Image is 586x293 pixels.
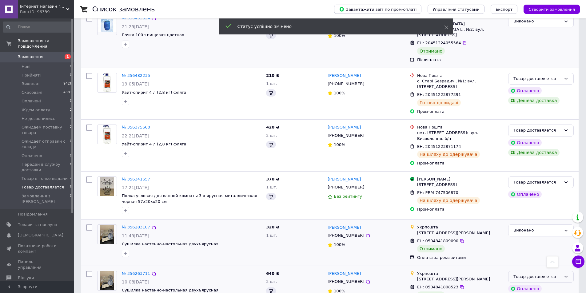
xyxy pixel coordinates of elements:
span: 210 ₴ [266,73,279,78]
span: 22:21[DATE] [122,133,149,138]
span: 0 [70,73,72,78]
span: Замовлення [18,54,43,60]
a: Бочка 100л пищевая цветная [122,33,184,37]
span: 420 ₴ [266,125,279,129]
a: Фото товару [97,125,117,144]
div: [STREET_ADDRESS] [417,182,503,188]
span: 2 [70,176,72,181]
span: 320 ₴ [266,225,279,229]
span: Створити замовлення [528,7,575,12]
span: Без рейтингу [334,194,362,199]
span: Показники роботи компанії [18,243,57,254]
div: Ваш ID: 96339 [20,9,74,15]
span: Полка угловая для ванной комнаты 3-х ярусная металлическая черная 57х20хх20 см [122,193,257,204]
span: Завантажити звіт по пром-оплаті [339,6,417,12]
span: Товар доставляется [22,184,64,190]
div: Дешева доставка [508,149,559,156]
div: Оплачено [508,139,541,146]
span: ЕН: 20451223877391 [417,92,461,97]
img: Фото товару [103,73,111,92]
a: Фото товару [97,224,117,244]
img: Фото товару [100,225,114,244]
span: Скасовані [22,90,42,95]
span: Товари та послуги [18,222,57,228]
span: Ждем оплату [22,107,50,113]
div: Оплачено [508,191,541,198]
button: Експорт [491,5,518,14]
button: Чат з покупцем [572,255,584,268]
div: смт. [STREET_ADDRESS]: вул. Визволення, б/н [417,130,503,141]
div: Післяплата [417,57,503,63]
div: Нова Пошта [417,125,503,130]
div: На шляху до одержувача [417,151,480,158]
span: Не дозвонились [22,116,55,121]
a: Фото товару [97,271,117,291]
span: ЕН: 0504841808523 [417,285,458,289]
div: Пром-оплата [417,160,503,166]
a: Створити замовлення [517,7,580,11]
div: Отримано [417,245,445,252]
a: [PERSON_NAME] [328,271,361,277]
div: Укрпошта [417,271,503,276]
a: [PERSON_NAME] [328,73,361,79]
button: Завантажити звіт по пром-оплаті [334,5,421,14]
span: 1 шт. [266,81,277,86]
span: 640 ₴ [266,271,279,276]
span: Прийняті [22,73,41,78]
img: Фото товару [98,19,117,32]
span: 0 [70,153,72,159]
span: Передан в службу доставки [22,162,70,173]
span: 100% [334,242,345,247]
div: [STREET_ADDRESS][PERSON_NAME] [417,276,503,282]
div: [PHONE_NUMBER] [326,183,365,191]
a: Фото товару [97,15,117,35]
a: № 356341657 [122,177,150,181]
div: Оплачено [508,87,541,94]
span: 100% [334,142,345,147]
div: Товар доставляется [513,274,561,280]
span: 21:29[DATE] [122,24,149,29]
button: Створити замовлення [524,5,580,14]
a: № 356482235 [122,73,150,78]
div: Готово до видачі [417,99,461,106]
span: Замовлення та повідомлення [18,38,74,49]
div: с. Старі Безрадичі, №1: вул. [STREET_ADDRESS] [417,78,503,89]
div: м. [GEOGRAPHIC_DATA] ([GEOGRAPHIC_DATA].), №2: вул. [STREET_ADDRESS] [417,21,503,38]
a: [PERSON_NAME] [328,225,361,231]
span: 0 [70,98,72,104]
div: Виконано [513,18,561,25]
span: 9 [70,184,72,190]
div: Укрпошта [417,224,503,230]
div: [STREET_ADDRESS][PERSON_NAME] [417,230,503,236]
span: 2 шт. [266,279,277,284]
a: Сушилка настенно-настольная двухъярусная [122,242,218,246]
span: Замовлення з [PERSON_NAME] [22,193,70,204]
div: Пром-оплата [417,109,503,114]
span: Ожидаем поставку товара [22,125,70,136]
span: ЕН: 20451223871174 [417,144,461,149]
input: Пошук [3,22,73,33]
span: Повідомлення [18,212,48,217]
a: № 356263711 [122,271,150,276]
div: Дешева доставка [508,97,559,104]
a: Уайт-спирит 4 л (2,8 кг) фляга [122,142,186,146]
span: Оплачені [22,98,41,104]
span: 4383 [63,90,72,95]
div: [PHONE_NUMBER] [326,278,365,286]
span: 1 шт. [266,233,277,238]
span: Товар в точке выдачи [22,176,68,181]
span: 11:49[DATE] [122,233,149,238]
span: 2 [70,116,72,121]
span: 1 шт. [266,185,277,189]
div: Товар доставляется [513,76,561,82]
span: 0 [70,64,72,69]
img: Фото товару [100,177,114,196]
div: Оплата за реквізитами [417,255,503,260]
span: ЕН: PRM-747506870 [417,190,458,195]
span: Панель управління [18,259,57,270]
a: № 356375660 [122,125,150,129]
span: 370 ₴ [266,177,279,181]
span: Виконані [22,81,41,87]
